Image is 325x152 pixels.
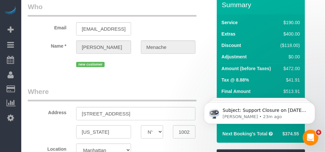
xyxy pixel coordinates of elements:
label: Address [23,107,71,116]
h3: Summary [222,1,302,8]
input: Zip Code [173,125,196,139]
span: new customer [76,62,105,67]
input: City [76,125,131,139]
input: Email [76,22,131,36]
input: Last Name [141,40,196,54]
label: Service [222,19,238,26]
iframe: Intercom notifications message [194,89,325,134]
legend: Where [28,87,197,101]
img: Automaid Logo [4,7,17,16]
label: Email [23,22,71,31]
label: Amount (before Taxes) [222,65,271,72]
div: $400.00 [279,31,300,37]
legend: Who [28,2,197,17]
input: First Name [76,40,131,54]
div: $190.00 [279,19,300,26]
div: $472.00 [279,65,300,72]
label: Tax @ 8.88% [222,77,249,83]
label: Discount [222,42,241,49]
label: Adjustment [222,53,247,60]
label: Name * [23,40,71,49]
span: 6 [316,130,321,135]
label: Extras [222,31,236,37]
label: Final Amount [222,88,251,95]
div: $513.91 [279,88,300,95]
div: ($118.00) [279,42,300,49]
iframe: Intercom live chat [303,130,318,145]
div: $0.00 [279,53,300,60]
div: $41.91 [279,77,300,83]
